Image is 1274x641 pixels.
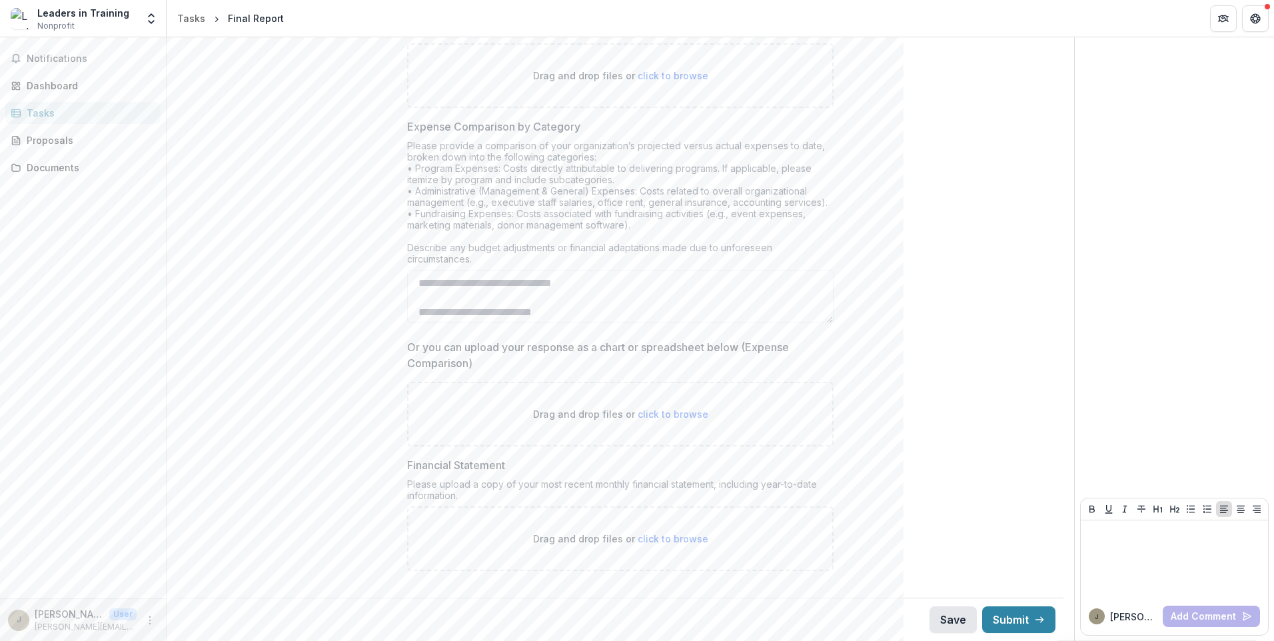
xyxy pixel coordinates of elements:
[1133,501,1149,517] button: Strike
[638,70,708,81] span: click to browse
[27,106,150,120] div: Tasks
[638,533,708,544] span: click to browse
[5,157,161,179] a: Documents
[172,9,289,28] nav: breadcrumb
[27,53,155,65] span: Notifications
[1216,501,1232,517] button: Align Left
[37,20,75,32] span: Nonprofit
[982,606,1055,633] button: Submit
[1167,501,1183,517] button: Heading 2
[1242,5,1269,32] button: Get Help
[1084,501,1100,517] button: Bold
[109,608,137,620] p: User
[27,133,150,147] div: Proposals
[1095,614,1099,620] div: janise@grantmesuccess.com
[172,9,211,28] a: Tasks
[11,8,32,29] img: Leaders in Training
[1233,501,1249,517] button: Align Center
[17,616,21,624] div: janise@grantmesuccess.com
[1101,501,1117,517] button: Underline
[5,48,161,69] button: Notifications
[407,140,834,270] div: Please provide a comparison of your organization’s projected versus actual expenses to date, brok...
[142,612,158,628] button: More
[407,119,580,135] p: Expense Comparison by Category
[407,339,826,371] p: Or you can upload your response as a chart or spreadsheet below (Expense Comparison)
[35,607,104,621] p: [PERSON_NAME][EMAIL_ADDRESS][DOMAIN_NAME]
[5,102,161,124] a: Tasks
[1150,501,1166,517] button: Heading 1
[1117,501,1133,517] button: Italicize
[638,408,708,420] span: click to browse
[533,69,708,83] p: Drag and drop files or
[228,11,284,25] div: Final Report
[177,11,205,25] div: Tasks
[5,75,161,97] a: Dashboard
[5,129,161,151] a: Proposals
[27,161,150,175] div: Documents
[533,407,708,421] p: Drag and drop files or
[407,478,834,506] div: Please upload a copy of your most recent monthly financial statement, including year-to-date info...
[1249,501,1265,517] button: Align Right
[1183,501,1199,517] button: Bullet List
[930,606,977,633] button: Save
[1163,606,1260,627] button: Add Comment
[1110,610,1157,624] p: [PERSON_NAME][EMAIL_ADDRESS][DOMAIN_NAME]
[533,532,708,546] p: Drag and drop files or
[37,6,129,20] div: Leaders in Training
[27,79,150,93] div: Dashboard
[142,5,161,32] button: Open entity switcher
[1199,501,1215,517] button: Ordered List
[407,457,505,473] p: Financial Statement
[1210,5,1237,32] button: Partners
[35,621,137,633] p: [PERSON_NAME][EMAIL_ADDRESS][DOMAIN_NAME]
